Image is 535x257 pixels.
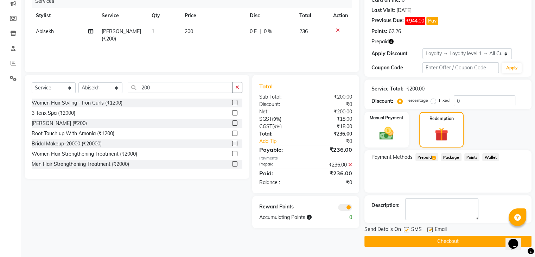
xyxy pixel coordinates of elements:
div: ₹0 [314,138,357,145]
div: Description: [371,202,400,209]
button: Checkout [364,236,531,247]
div: Accumulating Points [254,214,331,221]
div: Root Touch up With Amonia (₹1200) [32,130,114,137]
div: ( ) [254,123,306,130]
span: Prepaid [371,38,389,45]
div: Service Total: [371,85,403,93]
div: Balance : [254,179,306,186]
div: ₹200.00 [306,93,357,101]
th: Stylist [32,8,97,24]
th: Service [97,8,147,24]
input: Search or Scan [128,82,233,93]
span: Wallet [482,153,499,161]
div: Sub Total: [254,93,306,101]
div: ₹0 [306,179,357,186]
span: 0 % [264,28,272,35]
span: 1 [432,156,436,160]
span: 236 [299,28,308,35]
span: SGST [259,116,272,122]
span: Points [464,153,480,161]
div: Discount: [254,101,306,108]
div: Bridal Makeup-20000 (₹20000) [32,140,102,148]
label: Percentage [406,97,428,104]
span: [PERSON_NAME] (₹200) [102,28,141,42]
div: Points: [371,28,387,35]
span: Total [259,83,275,90]
span: 200 [185,28,193,35]
div: Women Hair Styling - Iron Curls (₹1200) [32,99,122,107]
img: _gift.svg [431,126,452,143]
iframe: chat widget [505,229,528,250]
input: Enter Offer / Coupon Code [422,62,499,73]
div: Men Hair Strengthening Treatment (₹2000) [32,161,129,168]
th: Price [180,8,246,24]
span: 9% [273,116,280,122]
div: Prepaid [254,161,306,169]
span: Prepaid [415,153,438,161]
div: ( ) [254,115,306,123]
th: Total [295,8,329,24]
div: ₹200.00 [406,85,425,93]
th: Disc [246,8,295,24]
th: Action [329,8,352,24]
div: 0 [331,214,357,221]
div: Previous Due: [371,17,404,25]
span: Payment Methods [371,153,413,161]
label: Redemption [429,115,454,122]
span: 0 F [250,28,257,35]
div: Paid: [254,169,306,177]
div: ₹18.00 [306,123,357,130]
div: [DATE] [396,7,412,14]
span: | [260,28,261,35]
div: ₹18.00 [306,115,357,123]
div: Payable: [254,145,306,154]
button: Pay [426,17,438,25]
div: Apply Discount [371,50,422,57]
div: Discount: [371,98,393,105]
span: Email [435,226,447,234]
div: ₹236.00 [306,130,357,138]
div: ₹236.00 [306,161,357,169]
label: Manual Payment [370,115,403,121]
button: Apply [502,63,522,73]
div: 62.26 [389,28,401,35]
span: 1 [152,28,154,35]
div: Women Hair Strengthening Treatment (₹2000) [32,150,137,158]
span: Abisekh [36,28,54,35]
span: Package [441,153,461,161]
div: Reward Points [254,203,306,211]
div: ₹200.00 [306,108,357,115]
div: [PERSON_NAME] (₹200) [32,120,87,127]
div: ₹0 [306,101,357,108]
div: Total: [254,130,306,138]
th: Qty [147,8,181,24]
div: Coupon Code [371,64,422,71]
span: SMS [411,226,422,234]
a: Add Tip [254,138,314,145]
div: ₹236.00 [306,145,357,154]
label: Fixed [439,97,450,104]
div: Last Visit: [371,7,395,14]
div: 3 Tenx Spa (₹2000) [32,109,75,117]
div: Payments [259,155,352,161]
span: ₹944.00 [405,17,425,25]
img: _cash.svg [375,125,398,142]
span: Send Details On [364,226,401,234]
span: 9% [274,124,280,129]
span: CGST [259,123,272,130]
div: ₹236.00 [306,169,357,177]
div: Net: [254,108,306,115]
